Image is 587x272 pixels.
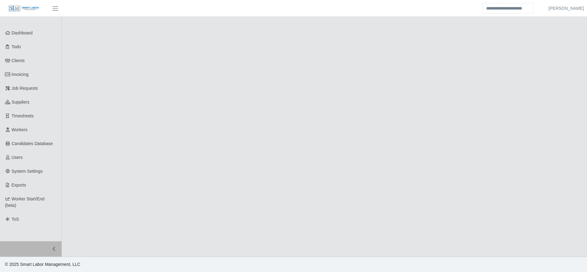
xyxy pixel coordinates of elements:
[12,183,26,187] span: Exports
[12,217,19,222] span: ToS
[549,5,584,12] a: [PERSON_NAME]
[5,262,80,267] span: © 2025 Smart Labor Management, LLC
[5,196,45,208] span: Worker Start/End (beta)
[12,44,21,49] span: Todo
[12,141,53,146] span: Candidates Database
[12,86,38,91] span: Job Requests
[12,127,28,132] span: Workers
[9,5,39,12] img: SLM Logo
[12,100,30,104] span: Suppliers
[12,169,43,174] span: System Settings
[12,30,33,35] span: Dashboard
[12,58,25,63] span: Clients
[12,72,29,77] span: Invoicing
[12,155,23,160] span: Users
[482,3,533,14] input: Search
[12,113,34,118] span: Timesheets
